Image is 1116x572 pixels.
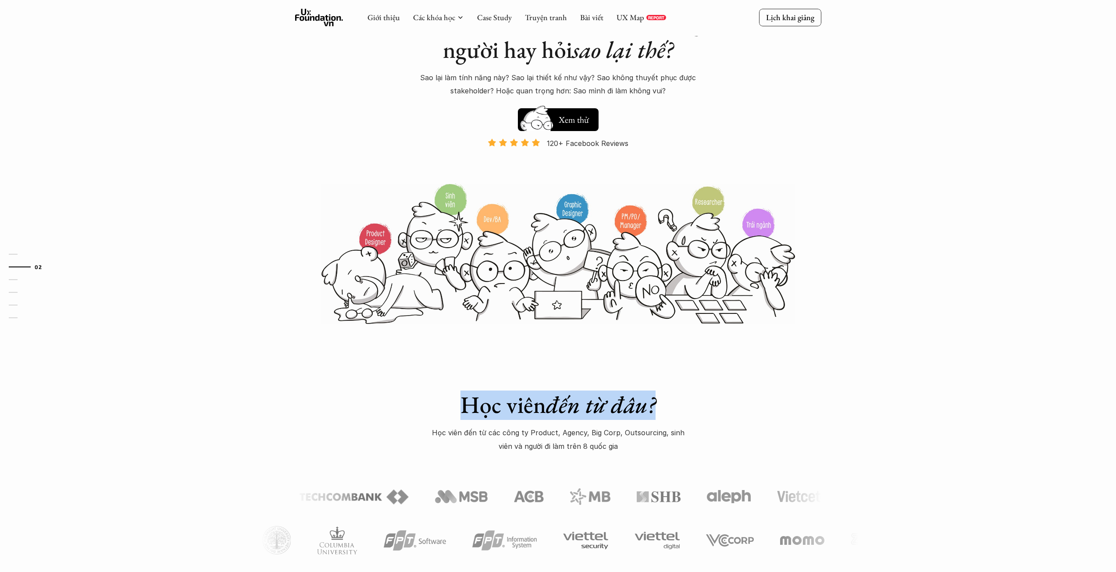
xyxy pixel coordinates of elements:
p: Sao lại làm tính năng này? Sao lại thiết kế như vậy? Sao không thuyết phục được stakeholder? Hoặc... [405,71,712,98]
h5: Xem thử [557,114,590,126]
strong: 02 [35,264,42,270]
h1: Học viên [405,391,712,419]
a: Bài viết [580,12,603,22]
a: Các khóa học [413,12,455,22]
a: Giới thiệu [367,12,400,22]
a: 02 [9,262,50,272]
em: đến từ đâu? [546,389,656,420]
p: 120+ Facebook Reviews [547,137,628,150]
a: UX Map [617,12,644,22]
a: Case Study [477,12,512,22]
p: Lịch khai giảng [766,12,814,22]
p: Học viên đến từ các công ty Product, Agency, Big Corp, Outsourcing, sinh viên và người đi làm trê... [427,426,690,453]
p: REPORT [648,15,664,20]
em: sao lại thế? [572,34,673,65]
a: Truyện tranh [525,12,567,22]
a: 120+ Facebook Reviews [480,138,636,182]
a: Xem thử [518,104,599,131]
h1: Khóa học UX dành cho những người hay hỏi [405,7,712,64]
a: Lịch khai giảng [759,9,821,26]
